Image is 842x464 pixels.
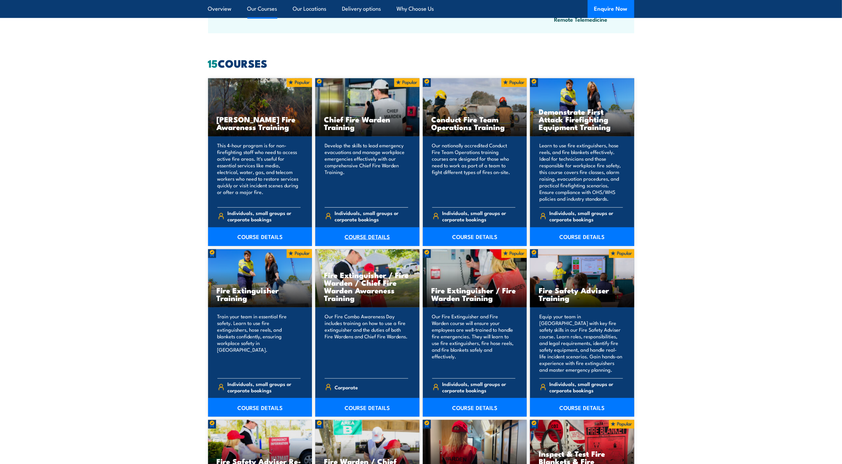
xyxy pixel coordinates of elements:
[550,381,623,393] span: Individuals, small groups or corporate bookings
[217,286,304,302] h3: Fire Extinguisher Training
[324,271,411,302] h3: Fire Extinguisher / Fire Warden / Chief Fire Warden Awareness Training
[325,142,408,202] p: Develop the skills to lead emergency evacuations and manage workplace emergencies effectively wit...
[324,115,411,131] h3: Chief Fire Warden Training
[539,142,623,202] p: Learn to use fire extinguishers, hose reels, and fire blankets effectively. Ideal for technicians...
[539,313,623,373] p: Equip your team in [GEOGRAPHIC_DATA] with key fire safety skills in our Fire Safety Adviser cours...
[315,398,420,417] a: COURSE DETAILS
[550,210,623,222] span: Individuals, small groups or corporate bookings
[431,286,518,302] h3: Fire Extinguisher / Fire Warden Training
[325,313,408,373] p: Our Fire Combo Awareness Day includes training on how to use a fire extinguisher and the duties o...
[208,55,218,71] strong: 15
[530,398,634,417] a: COURSE DETAILS
[217,313,301,373] p: Train your team in essential fire safety. Learn to use fire extinguishers, hose reels, and blanke...
[315,227,420,246] a: COURSE DETAILS
[227,381,301,393] span: Individuals, small groups or corporate bookings
[335,210,408,222] span: Individuals, small groups or corporate bookings
[432,142,516,202] p: Our nationally accredited Conduct Fire Team Operations training courses are designed for those wh...
[442,210,515,222] span: Individuals, small groups or corporate bookings
[335,382,358,392] span: Corporate
[217,115,304,131] h3: [PERSON_NAME] Fire Awareness Training
[217,142,301,202] p: This 4-hour program is for non-firefighting staff who need to access active fire areas. It's usef...
[539,108,626,131] h3: Demonstrate First Attack Firefighting Equipment Training
[431,115,518,131] h3: Conduct Fire Team Operations Training
[423,227,527,246] a: COURSE DETAILS
[227,210,301,222] span: Individuals, small groups or corporate bookings
[539,286,626,302] h3: Fire Safety Adviser Training
[208,398,312,417] a: COURSE DETAILS
[432,313,516,373] p: Our Fire Extinguisher and Fire Warden course will ensure your employees are well-trained to handl...
[442,381,515,393] span: Individuals, small groups or corporate bookings
[208,227,312,246] a: COURSE DETAILS
[530,227,634,246] a: COURSE DETAILS
[423,398,527,417] a: COURSE DETAILS
[208,58,634,68] h2: COURSES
